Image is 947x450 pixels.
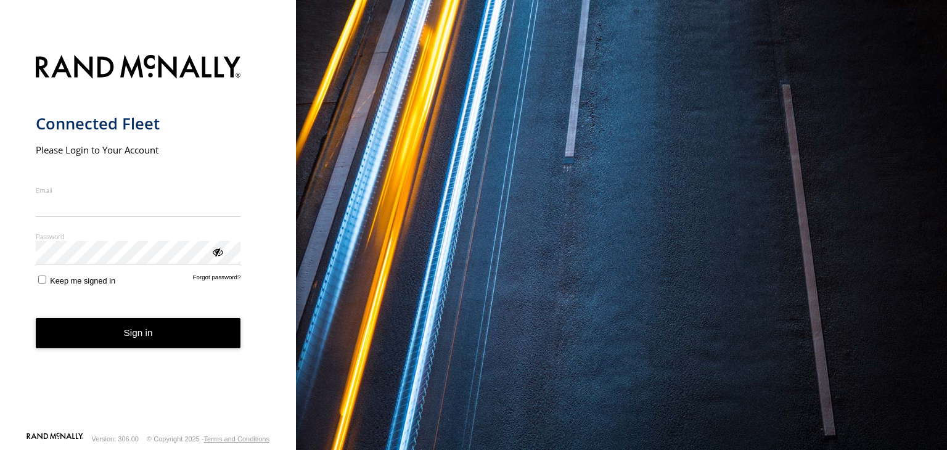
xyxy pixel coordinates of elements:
[211,245,223,258] div: ViewPassword
[36,186,241,195] label: Email
[36,47,261,432] form: main
[147,435,269,443] div: © Copyright 2025 -
[38,276,46,284] input: Keep me signed in
[193,274,241,285] a: Forgot password?
[36,144,241,156] h2: Please Login to Your Account
[36,113,241,134] h1: Connected Fleet
[92,435,139,443] div: Version: 306.00
[36,52,241,84] img: Rand McNally
[27,433,83,445] a: Visit our Website
[36,232,241,241] label: Password
[50,276,115,285] span: Keep me signed in
[36,318,241,348] button: Sign in
[204,435,269,443] a: Terms and Conditions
